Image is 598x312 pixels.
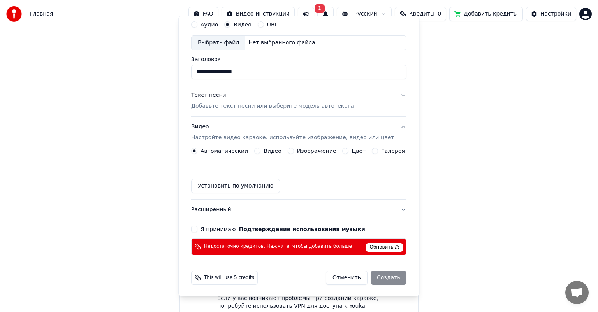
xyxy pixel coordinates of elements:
div: ВидеоНастройте видео караоке: используйте изображение, видео или цвет [191,148,406,199]
label: Изображение [297,148,336,154]
label: Галерея [382,148,405,154]
button: Я принимаю [239,226,365,232]
span: Недостаточно кредитов. Нажмите, чтобы добавить больше [204,244,352,250]
div: Текст песни [191,91,226,99]
div: Нет выбранного файла [245,39,318,47]
div: Выбрать файл [192,36,245,50]
label: Я принимаю [201,226,365,232]
label: Заголовок [191,56,406,62]
span: This will use 5 credits [204,275,254,281]
p: Настройте видео караоке: используйте изображение, видео или цвет [191,134,394,142]
label: URL [267,22,278,27]
button: ВидеоНастройте видео караоке: используйте изображение, видео или цвет [191,117,406,148]
button: Расширенный [191,200,406,220]
button: Текст песниДобавьте текст песни или выберите модель автотекста [191,85,406,116]
label: Цвет [352,148,366,154]
label: Аудио [201,22,218,27]
p: Добавьте текст песни или выберите модель автотекста [191,102,354,110]
button: Установить по умолчанию [191,179,280,193]
button: Отменить [326,271,368,285]
label: Видео [264,148,281,154]
label: Видео [234,22,252,27]
label: Автоматический [201,148,248,154]
div: Видео [191,123,394,142]
span: Обновить [366,243,403,252]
